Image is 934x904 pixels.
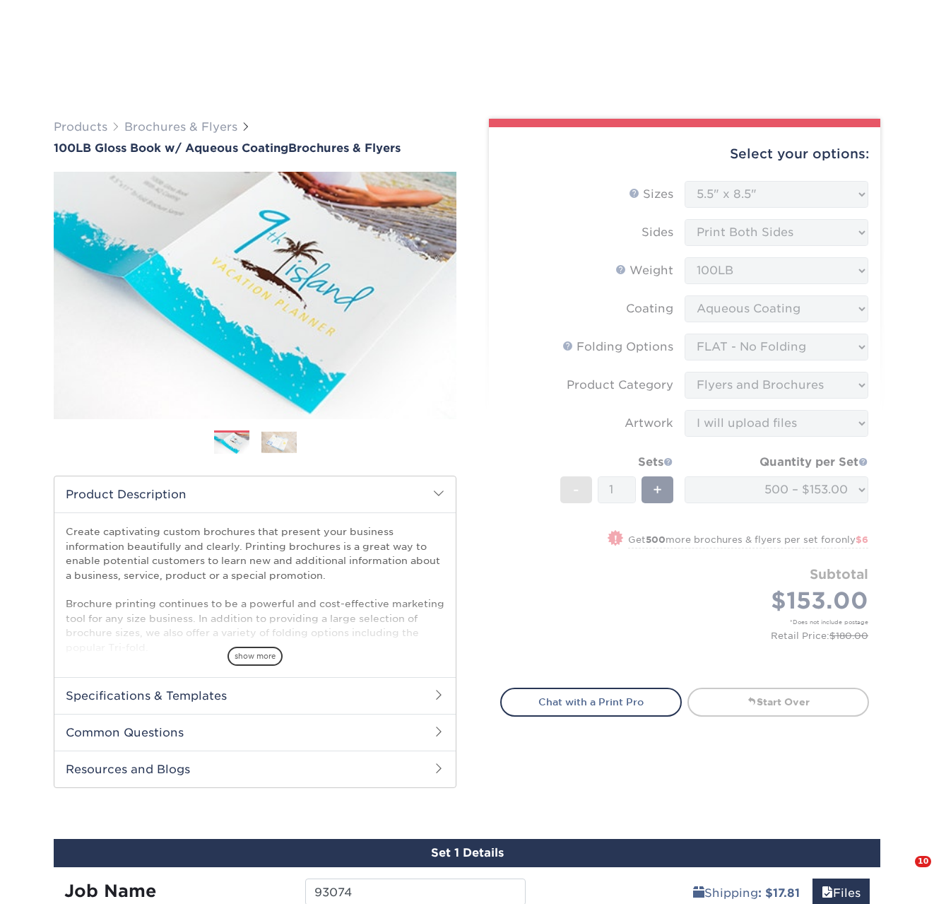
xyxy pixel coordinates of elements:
div: Set 1 Details [54,839,880,867]
img: 100LB Gloss Book<br/>w/ Aqueous Coating 01 [54,156,456,435]
h2: Specifications & Templates [54,677,456,714]
h2: Common Questions [54,714,456,751]
img: Brochures & Flyers 01 [214,431,249,456]
a: Chat with a Print Pro [500,688,682,716]
h2: Resources and Blogs [54,751,456,787]
h2: Product Description [54,476,456,512]
span: show more [227,647,283,666]
iframe: Intercom live chat [886,856,920,890]
span: 10 [915,856,931,867]
iframe: Google Customer Reviews [4,861,120,899]
span: files [822,886,833,900]
h1: Brochures & Flyers [54,141,456,155]
a: Products [54,120,107,134]
div: Select your options: [500,127,869,181]
span: shipping [693,886,704,900]
b: : $17.81 [758,886,800,900]
span: 100LB Gloss Book w/ Aqueous Coating [54,141,288,155]
p: Create captivating custom brochures that present your business information beautifully and clearl... [66,524,444,654]
a: Brochures & Flyers [124,120,237,134]
a: Start Over [687,688,869,716]
img: Brochures & Flyers 02 [261,431,297,453]
a: 100LB Gloss Book w/ Aqueous CoatingBrochures & Flyers [54,141,456,155]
